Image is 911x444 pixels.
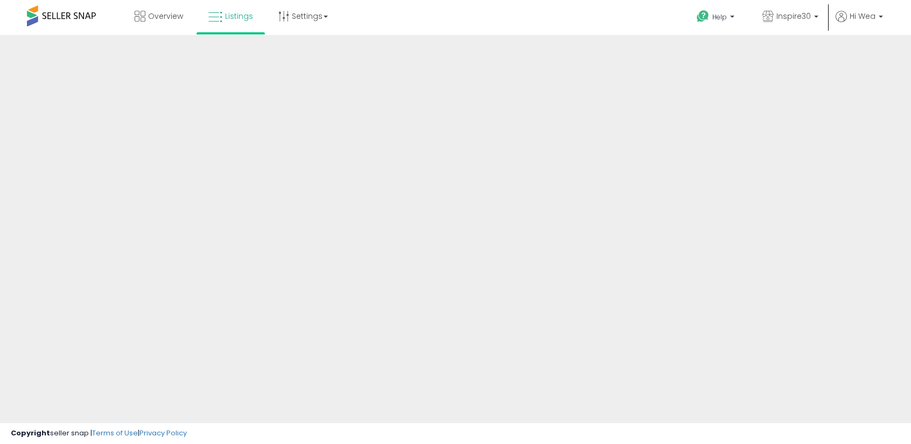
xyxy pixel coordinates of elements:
span: Help [712,12,727,22]
a: Help [688,2,745,35]
span: Overview [148,11,183,22]
a: Terms of Use [92,428,138,438]
a: Hi Wea [836,11,883,35]
strong: Copyright [11,428,50,438]
div: seller snap | | [11,428,187,439]
a: Privacy Policy [139,428,187,438]
i: Get Help [696,10,710,23]
span: Hi Wea [850,11,875,22]
span: Inspire30 [776,11,811,22]
span: Listings [225,11,253,22]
